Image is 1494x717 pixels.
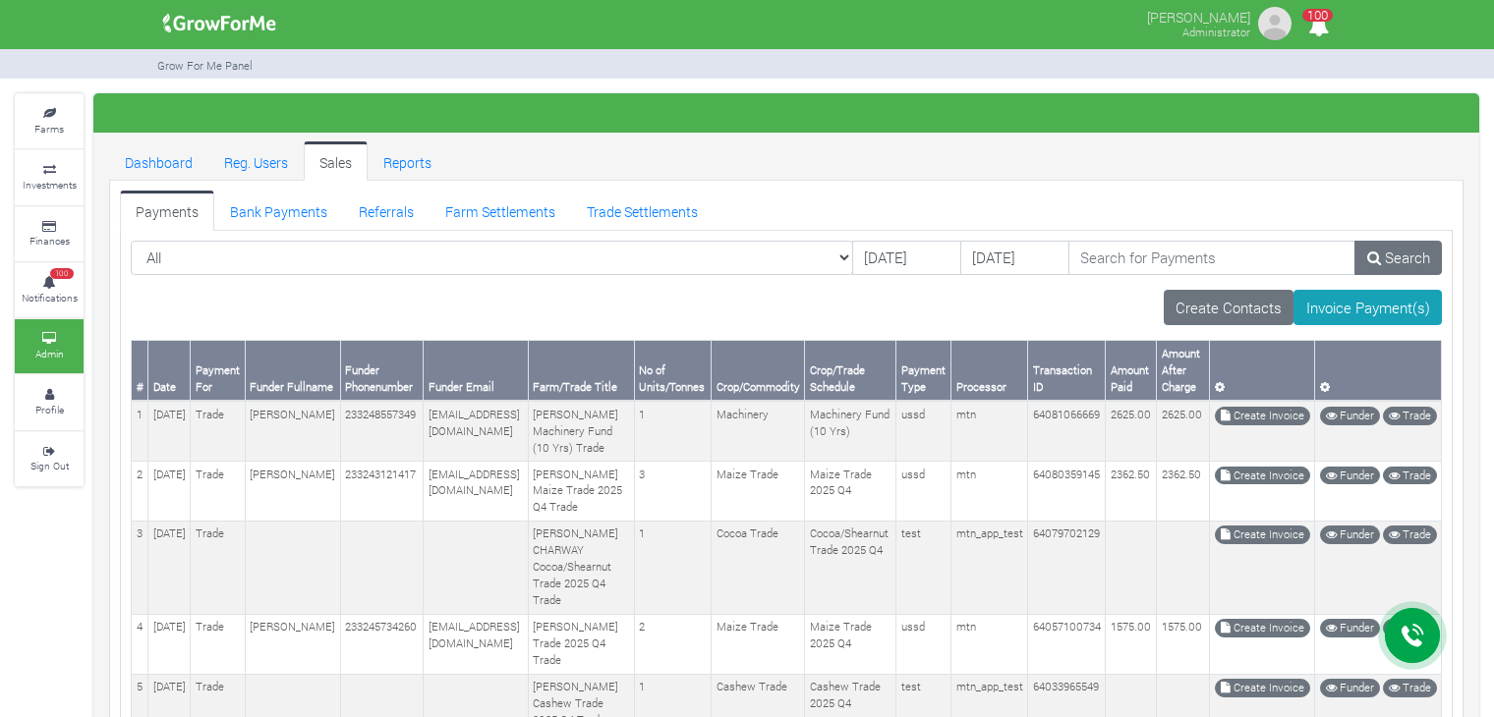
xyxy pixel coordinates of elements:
td: 3 [634,462,711,522]
td: 3 [132,521,148,614]
a: Farm Settlements [430,191,571,230]
a: Create Invoice [1215,467,1310,485]
a: Create Invoice [1215,407,1310,425]
td: Maize Trade 2025 Q4 [805,462,896,522]
a: Trade [1383,679,1437,697]
td: ussd [896,462,951,522]
td: test [896,521,951,614]
th: Crop/Commodity [712,341,805,401]
small: Sign Out [30,459,69,472]
td: 2 [132,462,148,522]
td: 233245734260 [340,614,423,674]
a: Funder [1320,679,1380,697]
td: [EMAIL_ADDRESS][DOMAIN_NAME] [424,401,528,461]
th: Crop/Trade Schedule [805,341,896,401]
td: Trade [191,614,246,674]
a: Funder [1320,619,1380,637]
span: 100 [1302,9,1333,22]
a: Finances [15,207,84,261]
a: 100 [1299,19,1338,37]
a: Trade Settlements [571,191,714,230]
td: Machinery Fund (10 Yrs) [805,401,896,461]
td: [DATE] [148,521,191,614]
a: Payments [120,191,214,230]
a: Create Invoice [1215,679,1310,697]
th: Funder Fullname [245,341,340,401]
a: Trade [1383,467,1437,485]
th: Processor [951,341,1028,401]
th: Payment Type [896,341,951,401]
td: [PERSON_NAME] [245,614,340,674]
a: Funder [1320,407,1380,425]
td: 64081066669 [1028,401,1106,461]
td: Maize Trade [712,614,805,674]
td: [PERSON_NAME] [245,401,340,461]
td: Trade [191,521,246,614]
a: Reg. Users [208,141,304,181]
td: [DATE] [148,614,191,674]
img: growforme image [1255,4,1294,43]
small: Administrator [1182,25,1250,39]
small: Farms [34,122,64,136]
td: [PERSON_NAME] Machinery Fund (10 Yrs) Trade [528,401,634,461]
a: Reports [368,141,447,181]
td: 4 [132,614,148,674]
td: 1 [634,401,711,461]
td: Trade [191,462,246,522]
td: ussd [896,401,951,461]
td: 1 [132,401,148,461]
th: Farm/Trade Title [528,341,634,401]
a: Farms [15,94,84,148]
a: Trade [1383,407,1437,425]
a: Sales [304,141,368,181]
td: [PERSON_NAME] Trade 2025 Q4 Trade [528,614,634,674]
small: Notifications [22,291,78,304]
td: 64080359145 [1028,462,1106,522]
td: Machinery [712,401,805,461]
th: Date [148,341,191,401]
td: Cocoa Trade [712,521,805,614]
img: growforme image [156,4,283,43]
small: Profile [35,403,64,416]
a: Profile [15,375,84,429]
td: 2625.00 [1157,401,1210,461]
i: Notifications [1299,4,1338,48]
td: 233243121417 [340,462,423,522]
a: Dashboard [109,141,208,181]
td: [DATE] [148,462,191,522]
td: Maize Trade [712,462,805,522]
td: 233248557349 [340,401,423,461]
th: Payment For [191,341,246,401]
small: Grow For Me Panel [157,58,253,73]
p: [PERSON_NAME] [1147,4,1250,28]
th: Funder Phonenumber [340,341,423,401]
td: Maize Trade 2025 Q4 [805,614,896,674]
input: Search for Payments [1068,241,1356,276]
th: # [132,341,148,401]
td: mtn [951,614,1028,674]
td: mtn [951,462,1028,522]
a: Invoice Payment(s) [1293,290,1442,325]
td: 2 [634,614,711,674]
th: Amount Paid [1106,341,1157,401]
td: 1575.00 [1157,614,1210,674]
td: 2362.50 [1157,462,1210,522]
td: [PERSON_NAME] Maize Trade 2025 Q4 Trade [528,462,634,522]
a: Search [1354,241,1442,276]
a: Investments [15,150,84,204]
td: [EMAIL_ADDRESS][DOMAIN_NAME] [424,614,528,674]
a: Admin [15,319,84,373]
td: 2362.50 [1106,462,1157,522]
td: Trade [191,401,246,461]
td: [EMAIL_ADDRESS][DOMAIN_NAME] [424,462,528,522]
td: Cocoa/Shearnut Trade 2025 Q4 [805,521,896,614]
td: [PERSON_NAME] [245,462,340,522]
td: [DATE] [148,401,191,461]
a: Create Contacts [1164,290,1294,325]
td: ussd [896,614,951,674]
span: 100 [50,268,74,280]
td: [PERSON_NAME] CHARWAY Cocoa/Shearnut Trade 2025 Q4 Trade [528,521,634,614]
td: mtn_app_test [951,521,1028,614]
input: DD/MM/YYYY [960,241,1069,276]
a: Bank Payments [214,191,343,230]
